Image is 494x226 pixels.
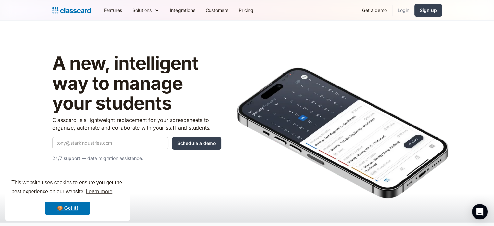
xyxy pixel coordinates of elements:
a: Login [392,3,414,18]
form: Quick Demo Form [52,137,221,150]
p: 24/7 support — data migration assistance. [52,154,221,162]
p: Classcard is a lightweight replacement for your spreadsheets to organize, automate and collaborat... [52,116,221,132]
a: dismiss cookie message [45,202,90,215]
a: Customers [200,3,234,18]
a: learn more about cookies [85,187,113,196]
input: tony@starkindustries.com [52,137,168,149]
a: Logo [52,6,91,15]
a: Features [99,3,127,18]
h1: A new, intelligent way to manage your students [52,53,221,113]
span: This website uses cookies to ensure you get the best experience on our website. [11,179,124,196]
div: Solutions [127,3,165,18]
a: Pricing [234,3,259,18]
div: Sign up [420,7,437,14]
input: Schedule a demo [172,137,221,150]
a: Integrations [165,3,200,18]
a: Sign up [414,4,442,17]
div: Open Intercom Messenger [472,204,488,219]
div: Solutions [133,7,152,14]
a: Get a demo [357,3,392,18]
div: cookieconsent [5,173,130,221]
